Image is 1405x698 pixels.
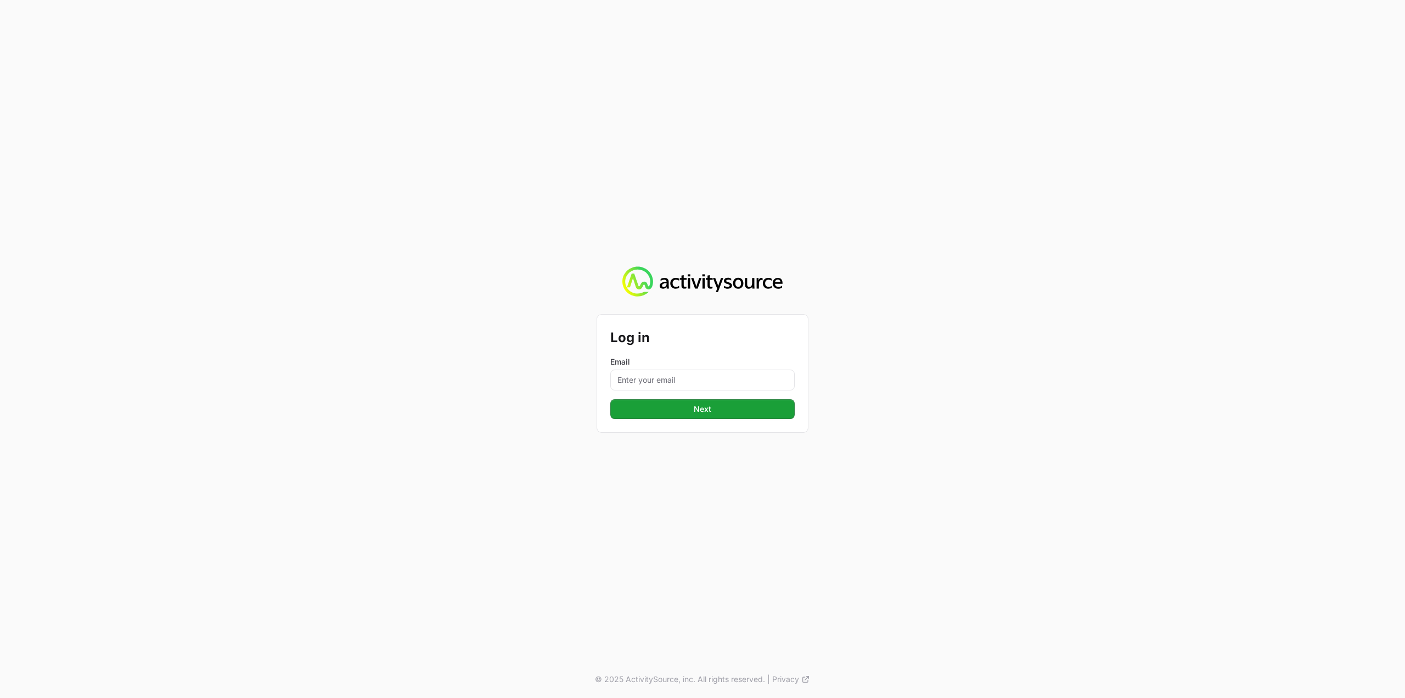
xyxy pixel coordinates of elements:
[767,674,770,685] span: |
[610,328,795,348] h2: Log in
[622,266,782,297] img: Activity Source
[617,403,788,416] span: Next
[595,674,765,685] p: © 2025 ActivitySource, inc. All rights reserved.
[610,370,795,390] input: Enter your email
[772,674,810,685] a: Privacy
[610,356,795,367] label: Email
[610,399,795,419] button: Next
